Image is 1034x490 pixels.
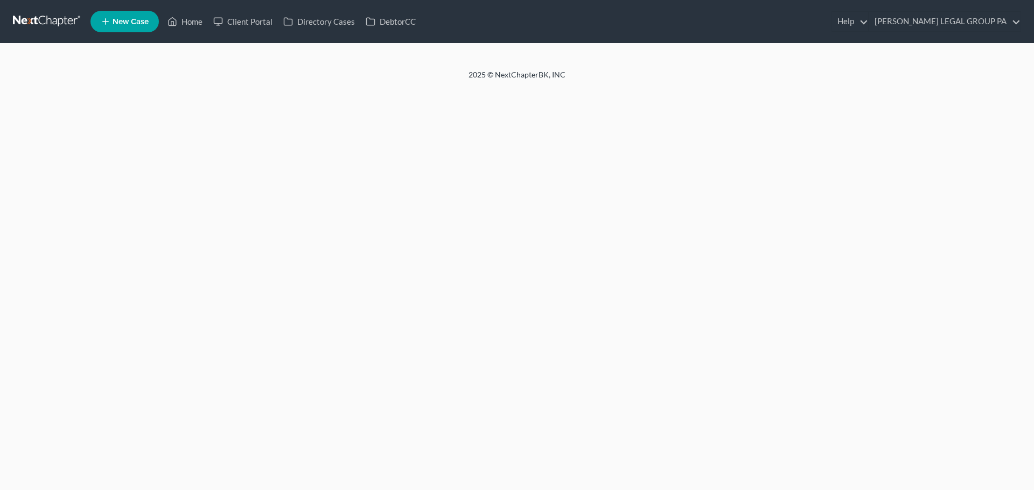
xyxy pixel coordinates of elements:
new-legal-case-button: New Case [90,11,159,32]
div: 2025 © NextChapterBK, INC [210,69,824,89]
a: Home [162,12,208,31]
a: DebtorCC [360,12,421,31]
a: Client Portal [208,12,278,31]
a: [PERSON_NAME] LEGAL GROUP PA [869,12,1021,31]
a: Directory Cases [278,12,360,31]
a: Help [832,12,868,31]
